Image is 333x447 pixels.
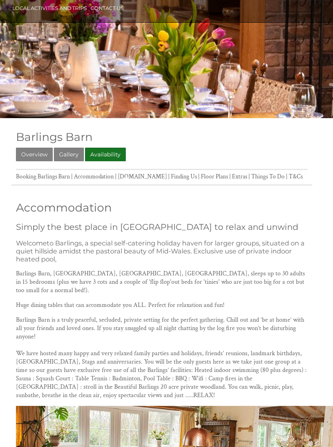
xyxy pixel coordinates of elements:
[16,130,93,144] a: Barlings Barn
[16,239,307,263] h3: Welcome
[12,5,87,11] a: Local activities and trips
[16,269,307,295] p: Barlings Barn, [GEOGRAPHIC_DATA], [GEOGRAPHIC_DATA], [GEOGRAPHIC_DATA], sleeps up to 30 adults in...
[289,172,303,180] a: T&Cs
[201,172,228,180] a: Floor Plans
[16,301,307,309] p: Huge dining tables that can accommodate you ALL. Perfect for relaxation and fun!
[74,172,114,180] a: Accommodation
[118,172,167,180] a: [DOMAIN_NAME]
[171,172,197,180] a: Finding Us
[16,172,70,180] a: Booking Barlings Barn
[16,239,305,263] span: to Barlings, a special self-catering holiday haven for larger groups, situated on a quiet hillsid...
[232,172,247,180] a: Extras
[85,148,126,161] a: Availability
[16,222,307,232] h2: Simply the best place in [GEOGRAPHIC_DATA] to relax and unwind
[91,5,124,11] a: Contact Us
[16,201,307,214] a: Accommodation
[251,172,285,180] a: Things To Do
[54,148,84,161] a: Gallery
[16,316,307,400] p: Barlings Barn is a truly peaceful, secluded, private setting for the perfect gathering. Chill out...
[16,148,53,161] a: Overview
